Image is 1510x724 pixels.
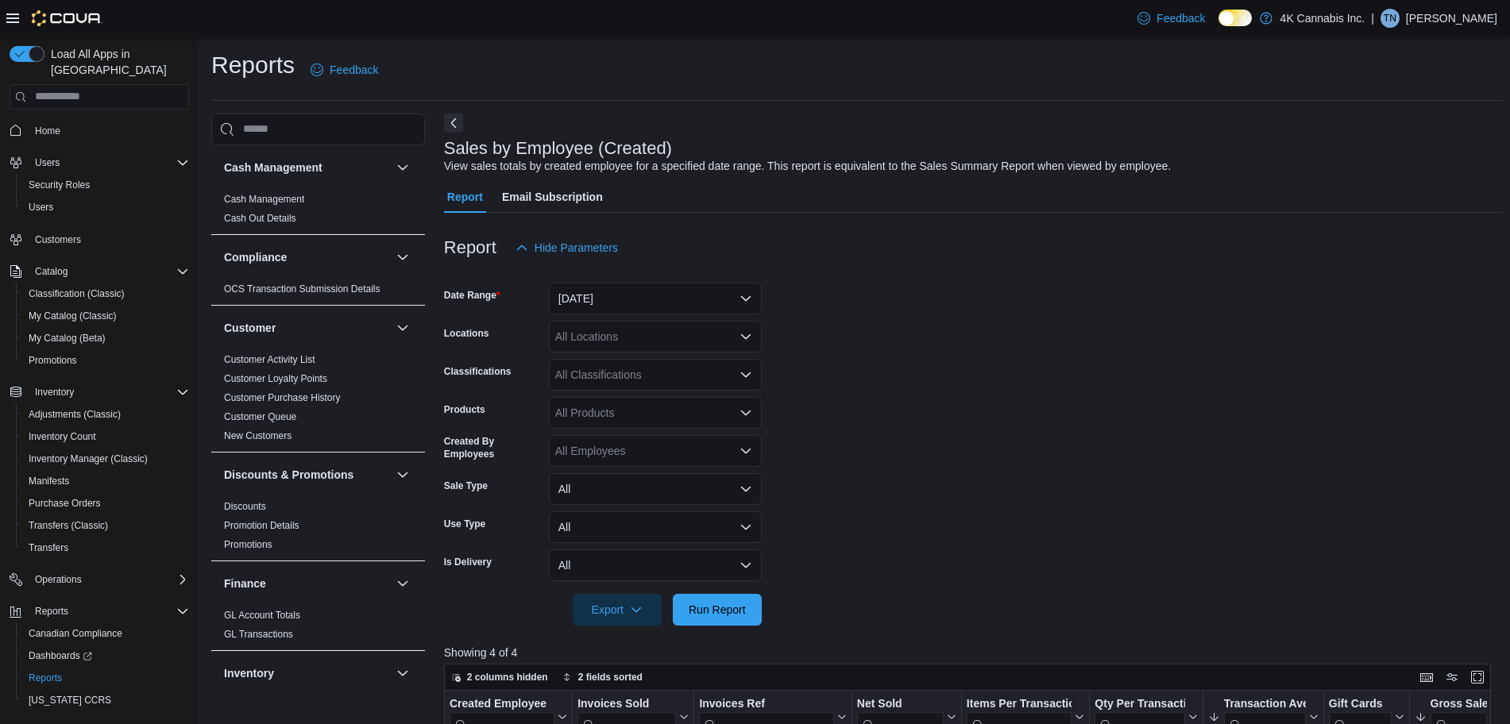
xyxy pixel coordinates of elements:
[444,238,496,257] h3: Report
[224,283,380,295] span: OCS Transaction Submission Details
[857,696,944,711] div: Net Sold
[3,119,195,142] button: Home
[740,330,752,343] button: Open list of options
[502,181,603,213] span: Email Subscription
[444,556,492,568] label: Is Delivery
[22,351,189,370] span: Promotions
[29,201,53,214] span: Users
[444,435,543,460] label: Created By Employees
[224,373,327,384] a: Customer Loyalty Points
[29,408,121,421] span: Adjustments (Classic)
[3,600,195,622] button: Reports
[740,368,752,381] button: Open list of options
[224,467,390,483] button: Discounts & Promotions
[1095,696,1184,711] div: Qty Per Transaction
[1381,9,1400,28] div: Tomas Nunez
[224,283,380,295] a: OCS Transaction Submission Details
[29,287,125,300] span: Classification (Classic)
[224,249,390,265] button: Compliance
[535,240,618,256] span: Hide Parameters
[29,497,101,510] span: Purchase Orders
[444,479,488,492] label: Sale Type
[16,470,195,492] button: Manifests
[35,125,60,137] span: Home
[44,46,189,78] span: Load All Apps in [GEOGRAPHIC_DATA]
[22,306,189,325] span: My Catalog (Classic)
[22,427,102,446] a: Inventory Count
[22,516,114,535] a: Transfers (Classic)
[1218,26,1219,27] span: Dark Mode
[29,672,62,684] span: Reports
[3,152,195,174] button: Users
[393,318,412,337] button: Customer
[29,332,106,345] span: My Catalog (Beta)
[304,54,384,86] a: Feedback
[16,537,195,559] button: Transfers
[35,233,81,246] span: Customers
[29,627,122,640] span: Canadian Compliance
[35,605,68,618] span: Reports
[577,696,676,711] div: Invoices Sold
[22,427,189,446] span: Inventory Count
[224,576,390,591] button: Finance
[740,445,752,457] button: Open list of options
[1157,10,1205,26] span: Feedback
[29,153,189,172] span: Users
[224,665,274,681] h3: Inventory
[224,501,266,512] a: Discounts
[393,158,412,177] button: Cash Management
[224,411,296,422] a: Customer Queue
[29,541,68,554] span: Transfers
[224,430,292,441] a: New Customers
[556,668,649,687] button: 2 fields sorted
[22,329,112,348] a: My Catalog (Beta)
[22,284,189,303] span: Classification (Classic)
[22,405,127,424] a: Adjustments (Classic)
[3,228,195,251] button: Customers
[16,349,195,372] button: Promotions
[447,181,483,213] span: Report
[1223,696,1305,711] div: Transaction Average
[22,472,189,491] span: Manifests
[224,539,272,550] a: Promotions
[22,668,189,687] span: Reports
[211,279,425,305] div: Compliance
[22,494,189,513] span: Purchase Orders
[444,365,512,378] label: Classifications
[330,62,378,78] span: Feedback
[22,668,68,687] a: Reports
[32,10,102,26] img: Cova
[35,573,82,586] span: Operations
[224,320,276,336] h3: Customer
[29,121,189,141] span: Home
[22,175,189,194] span: Security Roles
[22,198,60,217] a: Users
[444,139,672,158] h3: Sales by Employee (Created)
[224,249,287,265] h3: Compliance
[1406,9,1497,28] p: [PERSON_NAME]
[16,426,195,448] button: Inventory Count
[549,473,762,505] button: All
[22,624,189,643] span: Canadian Compliance
[509,232,624,264] button: Hide Parameters
[224,212,296,225] span: Cash Out Details
[224,353,315,366] span: Customer Activity List
[211,49,295,81] h1: Reports
[29,262,74,281] button: Catalog
[445,668,554,687] button: 2 columns hidden
[29,475,69,487] span: Manifests
[673,594,762,626] button: Run Report
[224,467,353,483] h3: Discounts & Promotions
[22,624,129,643] a: Canadian Compliance
[22,449,189,468] span: Inventory Manager (Classic)
[224,629,293,640] a: GL Transactions
[224,610,300,621] a: GL Account Totals
[29,262,189,281] span: Catalog
[444,645,1502,660] p: Showing 4 of 4
[224,429,292,442] span: New Customers
[35,156,60,169] span: Users
[699,696,833,711] div: Invoices Ref
[16,327,195,349] button: My Catalog (Beta)
[444,114,463,133] button: Next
